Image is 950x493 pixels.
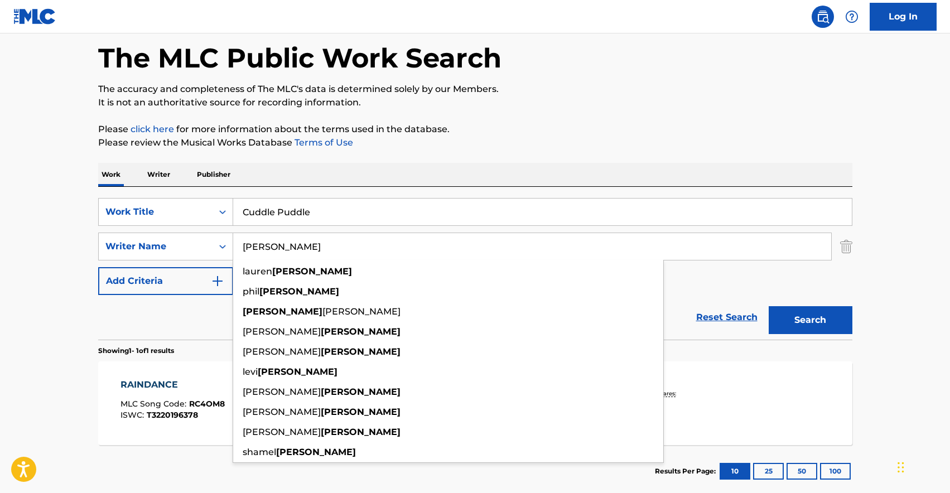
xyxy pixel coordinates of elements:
[322,306,401,317] span: [PERSON_NAME]
[13,8,56,25] img: MLC Logo
[272,266,352,277] strong: [PERSON_NAME]
[120,378,225,391] div: RAINDANCE
[243,366,258,377] span: levi
[105,205,206,219] div: Work Title
[243,346,321,357] span: [PERSON_NAME]
[98,123,852,136] p: Please for more information about the terms used in the database.
[144,163,173,186] p: Writer
[120,410,147,420] span: ISWC :
[243,386,321,397] span: [PERSON_NAME]
[120,399,189,409] span: MLC Song Code :
[194,163,234,186] p: Publisher
[894,439,950,493] iframe: Chat Widget
[276,447,356,457] strong: [PERSON_NAME]
[105,240,206,253] div: Writer Name
[258,366,337,377] strong: [PERSON_NAME]
[98,83,852,96] p: The accuracy and completeness of The MLC's data is determined solely by our Members.
[98,267,233,295] button: Add Criteria
[787,463,817,480] button: 50
[292,137,353,148] a: Terms of Use
[720,463,750,480] button: 10
[98,346,174,356] p: Showing 1 - 1 of 1 results
[98,136,852,149] p: Please review the Musical Works Database
[321,407,401,417] strong: [PERSON_NAME]
[243,286,259,297] span: phil
[189,399,225,409] span: RC4OM8
[898,451,904,484] div: Drag
[769,306,852,334] button: Search
[816,10,830,23] img: search
[259,286,339,297] strong: [PERSON_NAME]
[98,163,124,186] p: Work
[98,198,852,340] form: Search Form
[321,346,401,357] strong: [PERSON_NAME]
[98,41,501,75] h1: The MLC Public Work Search
[243,407,321,417] span: [PERSON_NAME]
[211,274,224,288] img: 9d2ae6d4665cec9f34b9.svg
[812,6,834,28] a: Public Search
[655,466,718,476] p: Results Per Page:
[243,266,272,277] span: lauren
[321,427,401,437] strong: [PERSON_NAME]
[841,6,863,28] div: Help
[691,305,763,330] a: Reset Search
[243,306,322,317] strong: [PERSON_NAME]
[243,326,321,337] span: [PERSON_NAME]
[845,10,859,23] img: help
[98,96,852,109] p: It is not an authoritative source for recording information.
[243,427,321,437] span: [PERSON_NAME]
[243,447,276,457] span: shamel
[321,326,401,337] strong: [PERSON_NAME]
[147,410,198,420] span: T3220196378
[840,233,852,260] img: Delete Criterion
[820,463,851,480] button: 100
[753,463,784,480] button: 25
[131,124,174,134] a: click here
[98,361,852,445] a: RAINDANCEMLC Song Code:RC4OM8ISWC:T3220196378Writers (1)[PERSON_NAME]Recording Artists (103)[PERS...
[870,3,937,31] a: Log In
[321,386,401,397] strong: [PERSON_NAME]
